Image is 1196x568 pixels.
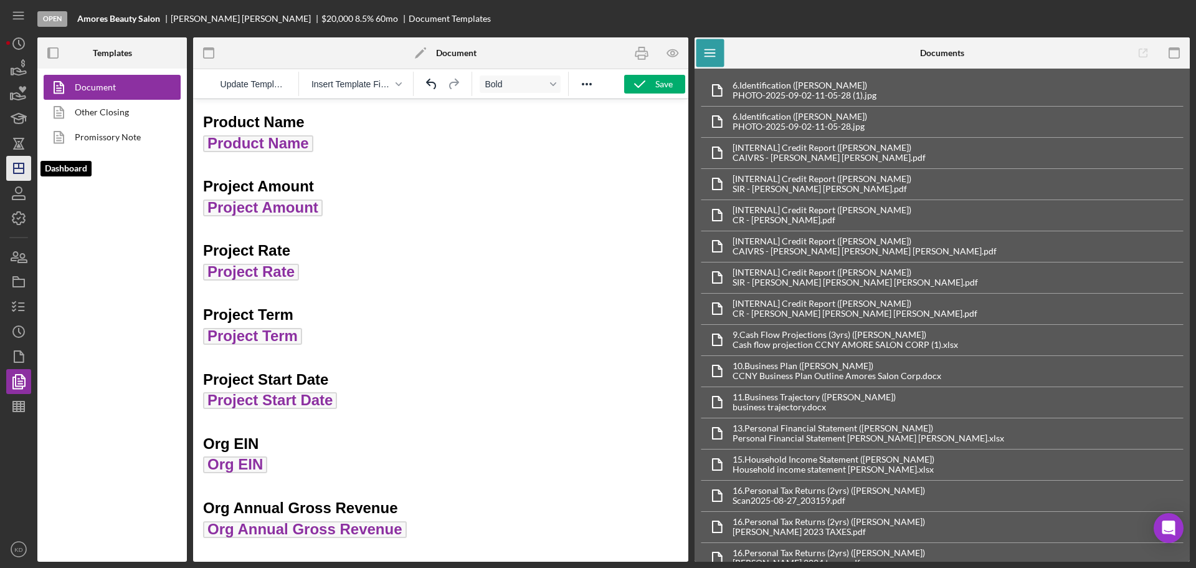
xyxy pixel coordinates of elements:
[733,517,925,527] div: 16. Personal Tax Returns (2yrs) ([PERSON_NAME])
[733,423,1004,433] div: 13. Personal Financial Statement ([PERSON_NAME])
[37,11,67,27] div: Open
[421,75,442,93] button: Undo
[733,205,911,215] div: [INTERNAL] Credit Report ([PERSON_NAME])
[733,455,934,465] div: 15. Household Income Statement ([PERSON_NAME])
[733,236,997,246] div: [INTERNAL] Credit Report ([PERSON_NAME])
[733,330,958,340] div: 9. Cash Flow Projections (3yrs) ([PERSON_NAME])
[733,299,977,309] div: [INTERNAL] Credit Report ([PERSON_NAME])
[655,75,673,94] div: Save
[1154,513,1184,543] div: Open Intercom Messenger
[480,75,561,93] button: Format Bold
[436,48,477,58] b: Document
[733,361,941,371] div: 10. Business Plan ([PERSON_NAME])
[733,90,876,100] div: PHOTO-2025-09-02-11-05-28 (1).jpg
[733,371,941,381] div: CCNY Business Plan Outline Amores Salon Corp.docx
[311,79,391,89] span: Insert Template Field
[733,80,876,90] div: 6. Identification ([PERSON_NAME])
[443,75,464,93] button: Redo
[733,122,867,132] div: PHOTO-2025-09-02-11-05-28.jpg
[733,174,911,184] div: [INTERNAL] Credit Report ([PERSON_NAME])
[733,527,925,537] div: [PERSON_NAME] 2023 TAXES.pdf
[93,48,132,58] b: Templates
[355,14,374,24] div: 8.5 %
[733,184,911,194] div: SIR - [PERSON_NAME] [PERSON_NAME].pdf
[485,79,546,89] span: Bold
[733,465,934,474] div: Household income statement [PERSON_NAME].xlsx
[376,14,398,24] div: 60 mo
[733,143,926,153] div: [INTERNAL] Credit Report ([PERSON_NAME])
[733,486,925,496] div: 16. Personal Tax Returns (2yrs) ([PERSON_NAME])
[14,546,22,553] text: KD
[321,13,353,24] span: $20,000
[576,75,597,93] button: Reveal or hide additional toolbar items
[733,340,958,350] div: Cash flow projection CCNY AMORE SALON CORP (1).xlsx
[221,79,286,89] span: Update Template
[733,153,926,163] div: CAIVRS - [PERSON_NAME] [PERSON_NAME].pdf
[77,14,160,24] b: Amores Beauty Salon
[44,125,174,150] a: Promissory Note
[733,246,997,256] div: CAIVRS - [PERSON_NAME] [PERSON_NAME] [PERSON_NAME].pdf
[733,112,867,122] div: 6. Identification ([PERSON_NAME])
[44,100,174,125] a: Other Closing
[624,75,685,94] button: Save
[733,277,978,287] div: SIR - [PERSON_NAME] [PERSON_NAME] [PERSON_NAME].pdf
[216,75,291,93] button: Reset the template to the current product template value
[733,558,925,568] div: [PERSON_NAME] 2024 taxes.pdf
[44,75,174,100] a: Document
[733,267,978,277] div: [INTERNAL] Credit Report ([PERSON_NAME])
[409,14,491,24] div: Document Templates
[733,496,925,506] div: Scan2025-08-27_203159.pdf
[733,548,925,558] div: 16. Personal Tax Returns (2yrs) ([PERSON_NAME])
[193,99,688,562] iframe: Rich Text Area
[733,433,1004,443] div: Personal Financial Statement [PERSON_NAME] [PERSON_NAME].xlsx
[733,402,896,412] div: business trajectory.docx
[733,309,977,319] div: CR - [PERSON_NAME] [PERSON_NAME] [PERSON_NAME].pdf
[171,14,321,24] div: [PERSON_NAME] [PERSON_NAME]
[6,537,31,562] button: KD
[733,215,911,225] div: CR - [PERSON_NAME].pdf
[920,48,964,58] b: Documents
[733,392,896,402] div: 11. Business Trajectory ([PERSON_NAME])
[306,75,406,93] button: Insert Template Field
